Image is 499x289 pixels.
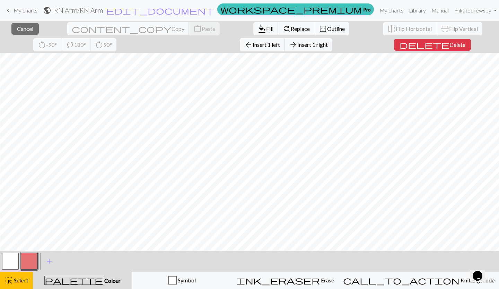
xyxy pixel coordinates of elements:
span: call_to_action [343,275,459,285]
span: palette [45,275,103,285]
span: highlight_alt [5,275,13,285]
button: Fill [253,22,278,35]
span: arrow_back [244,40,253,50]
button: Colour [33,272,132,289]
span: border_outer [319,24,327,34]
button: Replace [278,22,315,35]
span: arrow_forward [289,40,297,50]
span: delete [400,40,449,50]
span: 90° [103,41,112,48]
span: keyboard_arrow_left [4,6,12,15]
span: rotate_left [38,40,46,50]
button: Outline [314,22,349,35]
a: My charts [377,3,406,17]
span: flip [440,25,450,33]
button: Copy [67,22,189,35]
span: My charts [14,7,37,14]
button: 90° [90,38,116,51]
span: Colour [103,277,121,284]
span: Insert 1 right [297,41,328,48]
span: format_color_fill [258,24,266,34]
span: Symbol [177,277,196,283]
span: find_replace [282,24,291,34]
span: Outline [327,25,345,32]
span: Flip Horizontal [396,25,432,32]
button: Flip Horizontal [383,22,437,35]
span: Replace [291,25,310,32]
span: -90° [46,41,57,48]
button: 180° [61,38,91,51]
a: Manual [429,3,452,17]
button: Delete [394,39,471,51]
span: Insert 1 left [253,41,280,48]
span: Cancel [17,25,33,32]
button: Erase [232,272,339,289]
button: Insert 1 left [240,38,285,51]
span: Delete [449,41,465,48]
span: edit_document [106,6,214,15]
button: -90° [33,38,62,51]
iframe: chat widget [470,261,492,282]
span: rotate_right [95,40,103,50]
h2: RN Arm / RN Arm [54,6,103,14]
span: Erase [320,277,334,283]
button: Flip Vertical [436,22,482,35]
span: ink_eraser [237,275,320,285]
span: public [43,6,51,15]
span: content_copy [72,24,172,34]
span: Flip Vertical [449,25,478,32]
span: Copy [172,25,184,32]
button: Symbol [132,272,232,289]
button: Insert 1 right [284,38,332,51]
span: 180° [74,41,86,48]
span: workspace_premium [220,5,362,14]
span: add [45,256,53,266]
a: Library [406,3,429,17]
span: Knitting mode [459,277,494,283]
button: Knitting mode [339,272,499,289]
a: My charts [4,5,37,16]
span: sync [66,40,74,50]
a: Pro [217,3,374,15]
span: flip [387,24,396,34]
span: Select [13,277,28,283]
span: Fill [266,25,273,32]
button: Cancel [11,23,39,35]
